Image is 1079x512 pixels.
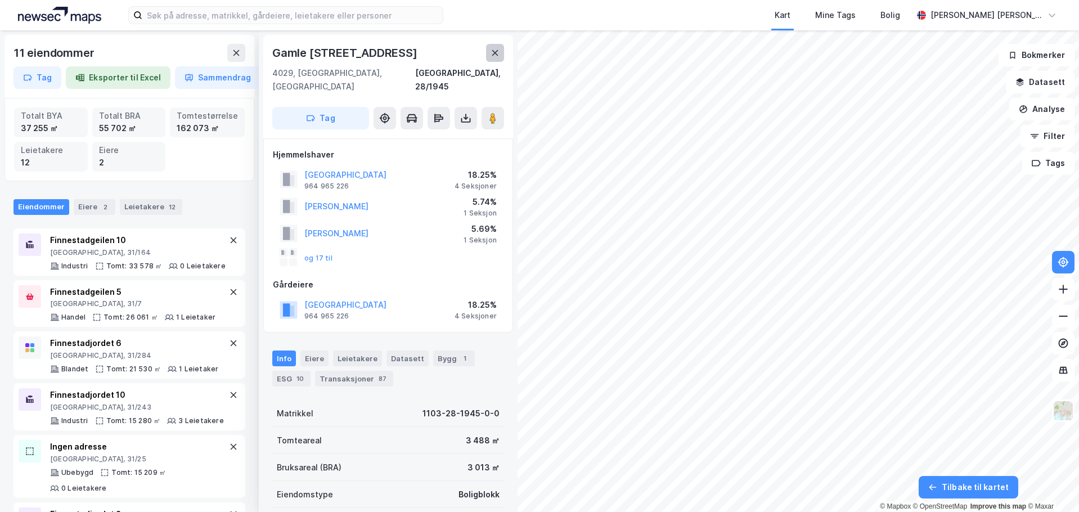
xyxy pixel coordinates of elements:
div: [GEOGRAPHIC_DATA], 28/1945 [415,66,504,93]
div: Tomt: 33 578 ㎡ [106,262,163,271]
div: Tomt: 26 061 ㎡ [104,313,158,322]
div: Info [272,351,296,366]
div: Tomtestørrelse [177,110,238,122]
div: Finnestadjordet 6 [50,336,218,350]
div: 5.74% [464,195,497,209]
div: 964 965 226 [304,182,349,191]
button: Tag [272,107,369,129]
div: 1 Seksjon [464,209,497,218]
div: 12 [167,201,178,213]
div: Eiere [99,144,159,156]
div: 18.25% [455,168,497,182]
div: 2 [99,156,159,169]
a: Mapbox [880,502,911,510]
div: [PERSON_NAME] [PERSON_NAME] [930,8,1043,22]
div: Industri [61,416,88,425]
img: Z [1053,400,1074,421]
div: Leietakere [333,351,382,366]
div: Datasett [386,351,429,366]
div: Bygg [433,351,475,366]
div: 18.25% [455,298,497,312]
div: 1 [459,353,470,364]
div: Gårdeiere [273,278,503,291]
div: [GEOGRAPHIC_DATA], 31/25 [50,455,227,464]
div: 5.69% [464,222,497,236]
div: 964 965 226 [304,312,349,321]
div: ESG [272,371,311,387]
div: Tomt: 15 280 ㎡ [106,416,161,425]
div: 11 eiendommer [14,44,96,62]
div: [GEOGRAPHIC_DATA], 31/164 [50,248,226,257]
div: 87 [376,373,389,384]
div: Bolig [880,8,900,22]
div: Industri [61,262,88,271]
div: 1 Leietaker [176,313,215,322]
div: Leietakere [120,199,182,215]
div: [GEOGRAPHIC_DATA], 31/284 [50,351,218,360]
div: 4029, [GEOGRAPHIC_DATA], [GEOGRAPHIC_DATA] [272,66,415,93]
div: Boligblokk [458,488,500,501]
div: Finnestadgeilen 5 [50,285,215,299]
div: Matrikkel [277,407,313,420]
input: Søk på adresse, matrikkel, gårdeiere, leietakere eller personer [142,7,443,24]
button: Filter [1020,125,1074,147]
div: 3 Leietakere [178,416,223,425]
div: Tomteareal [277,434,322,447]
div: 3 488 ㎡ [466,434,500,447]
img: logo.a4113a55bc3d86da70a041830d287a7e.svg [18,7,101,24]
div: Transaksjoner [315,371,393,387]
div: Gamle [STREET_ADDRESS] [272,44,420,62]
div: 2 [100,201,111,213]
div: Leietakere [21,144,81,156]
div: Ubebygd [61,468,93,477]
div: Finnestadjordet 10 [50,388,224,402]
a: Improve this map [970,502,1026,510]
div: 162 073 ㎡ [177,122,238,134]
div: Blandet [61,365,88,374]
button: Analyse [1009,98,1074,120]
button: Bokmerker [999,44,1074,66]
div: 12 [21,156,81,169]
div: 4 Seksjoner [455,312,497,321]
div: 0 Leietakere [180,262,225,271]
div: Hjemmelshaver [273,148,503,161]
div: Ingen adresse [50,440,227,453]
div: Totalt BYA [21,110,81,122]
div: 10 [294,373,306,384]
div: 4 Seksjoner [455,182,497,191]
button: Tags [1022,152,1074,174]
div: Kart [775,8,790,22]
button: Tag [14,66,61,89]
iframe: Chat Widget [1023,458,1079,512]
div: Eiere [300,351,329,366]
button: Tilbake til kartet [919,476,1018,498]
div: [GEOGRAPHIC_DATA], 31/7 [50,299,215,308]
button: Datasett [1006,71,1074,93]
div: 0 Leietakere [61,484,106,493]
div: Eiendommer [14,199,69,215]
div: Kontrollprogram for chat [1023,458,1079,512]
div: Bruksareal (BRA) [277,461,341,474]
a: OpenStreetMap [913,502,968,510]
div: 55 702 ㎡ [99,122,159,134]
button: Sammendrag [175,66,260,89]
div: 1 Seksjon [464,236,497,245]
div: Eiendomstype [277,488,333,501]
div: Tomt: 21 530 ㎡ [106,365,161,374]
div: Handel [61,313,86,322]
div: Eiere [74,199,115,215]
div: Mine Tags [815,8,856,22]
button: Eksporter til Excel [66,66,170,89]
div: Tomt: 15 209 ㎡ [111,468,166,477]
div: 3 013 ㎡ [467,461,500,474]
div: Totalt BRA [99,110,159,122]
div: 1 Leietaker [179,365,218,374]
div: Finnestadgeilen 10 [50,233,226,247]
div: [GEOGRAPHIC_DATA], 31/243 [50,403,224,412]
div: 1103-28-1945-0-0 [422,407,500,420]
div: 37 255 ㎡ [21,122,81,134]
